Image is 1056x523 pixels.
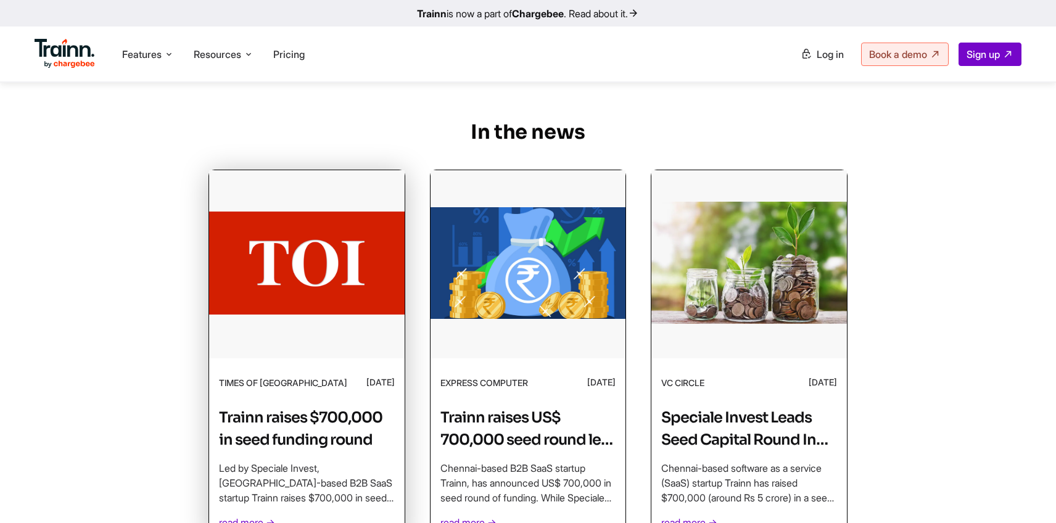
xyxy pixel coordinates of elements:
[219,461,395,505] p: Led by Speciale Invest, [GEOGRAPHIC_DATA]-based B2B SaaS startup Trainn raises $700,000 in seed r...
[122,47,162,61] span: Features
[817,48,844,60] span: Log in
[651,170,847,355] img: vc-circle.ab79e3e.webp
[219,406,395,451] h2: Trainn raises $700,000 in seed funding round
[793,43,851,65] a: Log in
[869,48,927,60] span: Book a demo
[809,372,837,393] p: [DATE]
[35,39,95,68] img: Trainn Logo
[431,170,626,355] img: express-computer.deaa7bf.png
[344,119,712,145] div: In the news
[417,7,447,20] b: Trainn
[440,461,616,505] p: Chennai-based B2B SaaS startup Trainn, has announced US$ 700,000 in seed round of funding. While ...
[587,372,616,393] p: [DATE]
[209,170,405,355] img: times-of-india.4d033ea.png
[440,373,528,393] p: Express Computer
[661,406,837,451] h2: Speciale Invest Leads Seed Capital Round In B2B Startup Trainn
[661,461,837,505] p: Chennai-based software as a service (SaaS) startup Trainn has raised $700,000 (around Rs 5 crore)...
[273,48,305,60] a: Pricing
[967,48,1000,60] span: Sign up
[861,43,949,66] a: Book a demo
[366,372,395,393] p: [DATE]
[440,406,616,451] h2: Trainn raises US$ 700,000 seed round led by Speciale Invest
[219,373,347,393] p: Times of [GEOGRAPHIC_DATA]
[959,43,1021,66] a: Sign up
[661,373,704,393] p: Vc Circle
[194,47,241,61] span: Resources
[512,7,564,20] b: Chargebee
[994,464,1056,523] iframe: Chat Widget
